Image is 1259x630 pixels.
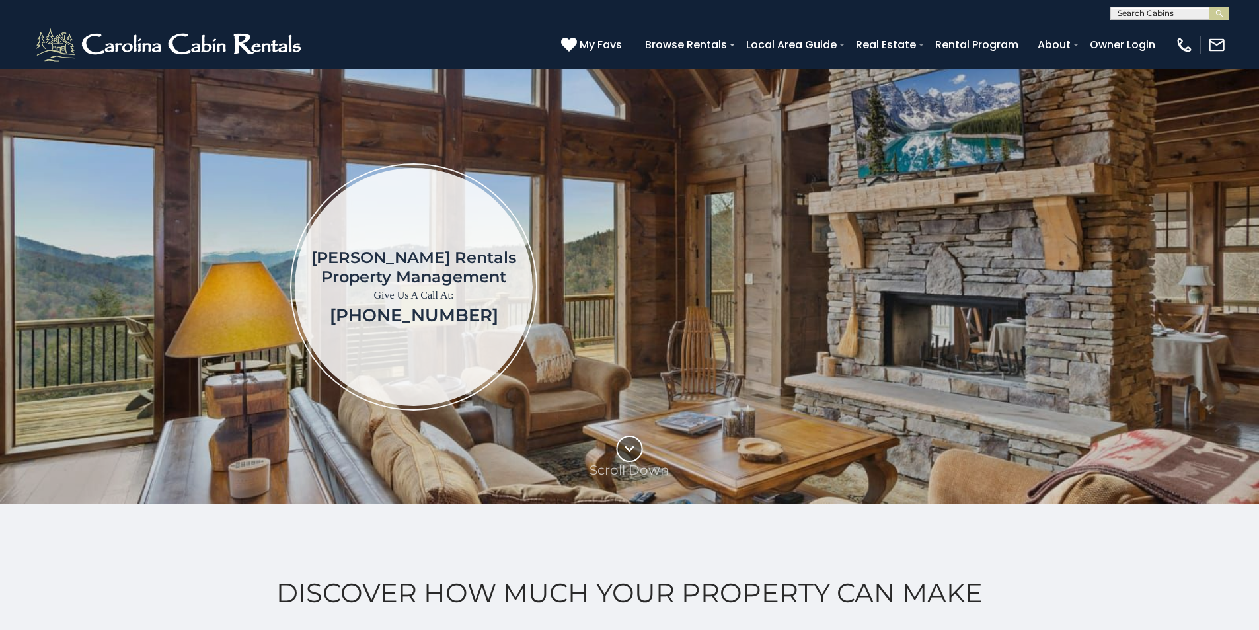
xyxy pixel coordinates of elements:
iframe: New Contact Form [750,108,1182,465]
a: Local Area Guide [740,33,843,56]
a: Real Estate [849,33,923,56]
a: Owner Login [1083,33,1162,56]
h2: Discover How Much Your Property Can Make [33,578,1226,608]
img: mail-regular-white.png [1207,36,1226,54]
a: About [1031,33,1077,56]
a: My Favs [561,36,625,54]
h1: [PERSON_NAME] Rentals Property Management [311,248,516,286]
p: Give Us A Call At: [311,286,516,305]
img: White-1-2.png [33,25,307,65]
span: My Favs [580,36,622,53]
a: Browse Rentals [638,33,734,56]
p: Scroll Down [590,462,669,478]
a: [PHONE_NUMBER] [330,305,498,326]
a: Rental Program [929,33,1025,56]
img: phone-regular-white.png [1175,36,1194,54]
